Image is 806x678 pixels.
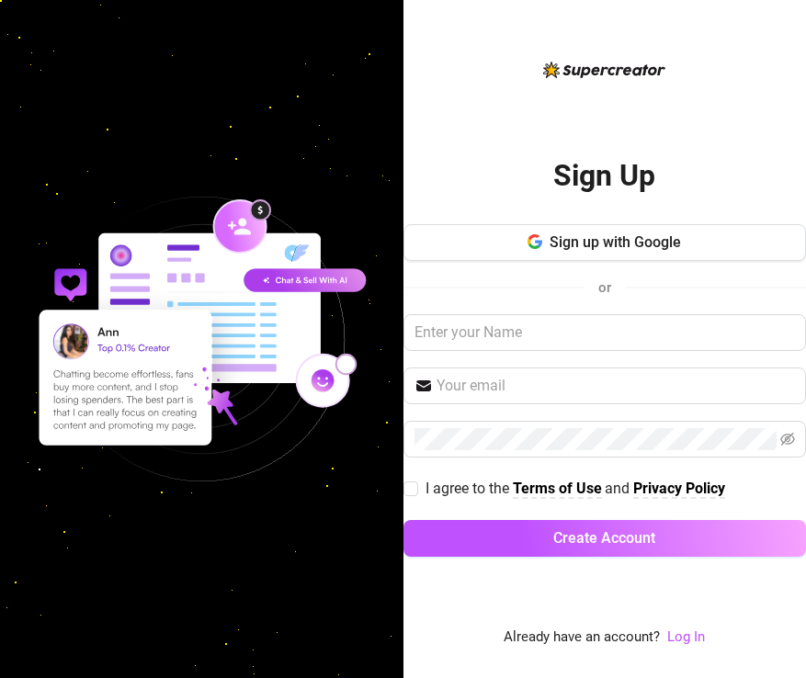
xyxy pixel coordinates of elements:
span: Already have an account? [504,627,660,649]
span: Create Account [553,529,655,547]
span: or [598,279,611,296]
span: Sign up with Google [550,233,681,251]
img: logo-BBDzfeDw.svg [543,62,665,78]
span: I agree to the [426,480,513,497]
input: Your email [437,375,796,397]
span: and [605,480,633,497]
a: Terms of Use [513,480,602,499]
a: Privacy Policy [633,480,725,499]
strong: Privacy Policy [633,480,725,497]
h2: Sign Up [553,157,655,195]
a: Log In [667,628,705,645]
span: eye-invisible [780,432,795,446]
strong: Terms of Use [513,480,602,497]
a: Log In [667,627,705,649]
